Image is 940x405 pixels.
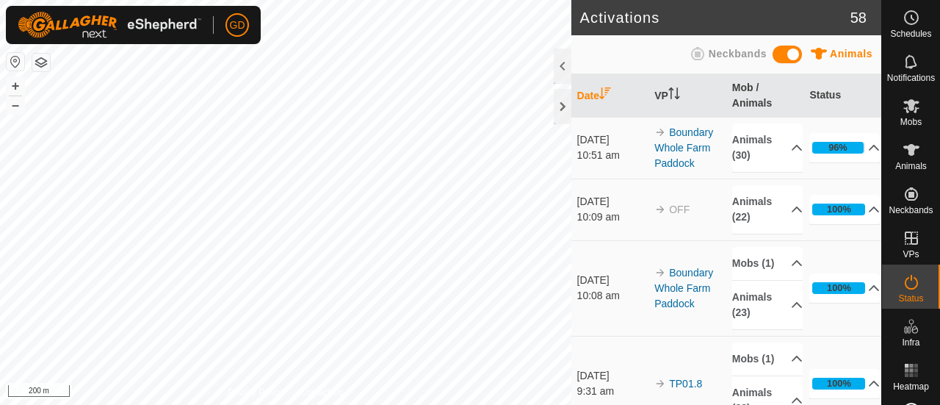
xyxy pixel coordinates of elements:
p-sorticon: Activate to sort [668,90,680,101]
button: Map Layers [32,54,50,71]
h2: Activations [580,9,850,26]
div: 100% [827,281,851,295]
div: 100% [827,376,851,390]
p-sorticon: Activate to sort [599,90,611,101]
a: Contact Us [300,386,343,399]
img: arrow [654,378,666,390]
button: Reset Map [7,53,24,71]
div: 100% [812,282,865,294]
p-accordion-header: Animals (30) [732,123,803,172]
img: Gallagher Logo [18,12,201,38]
p-accordion-header: Mobs (1) [732,247,803,280]
div: [DATE] [577,368,648,384]
span: Neckbands [889,206,933,215]
span: Notifications [887,74,935,82]
span: OFF [669,204,690,215]
div: 96% [828,140,847,154]
div: [DATE] [577,132,648,148]
div: 100% [812,204,865,215]
span: 58 [850,7,867,29]
div: 96% [812,142,865,154]
p-accordion-header: Animals (22) [732,185,803,234]
span: Heatmap [893,382,929,391]
button: – [7,96,24,114]
a: Boundary Whole Farm Paddock [654,126,713,169]
th: Date [571,74,649,118]
span: Mobs [900,118,922,126]
p-accordion-header: 100% [809,369,880,398]
span: Animals [895,162,927,171]
span: GD [230,18,245,33]
span: Status [898,294,923,303]
span: Neckbands [709,48,767,60]
span: Animals [830,48,872,60]
p-accordion-header: Animals (23) [732,281,803,329]
img: arrow [654,267,666,279]
div: 100% [812,378,865,390]
div: [DATE] [577,194,648,209]
span: Infra [902,338,919,347]
div: [DATE] [577,273,648,288]
div: 9:31 am [577,384,648,399]
div: 10:51 am [577,148,648,163]
span: Schedules [890,29,931,38]
div: 100% [827,202,851,216]
div: 10:09 am [577,209,648,225]
img: arrow [654,204,666,215]
a: TP01.8 [669,378,702,390]
th: Mob / Animals [726,74,804,118]
p-accordion-header: 100% [809,273,880,303]
button: + [7,77,24,95]
p-accordion-header: 96% [809,133,880,162]
th: VP [648,74,726,118]
a: Privacy Policy [228,386,283,399]
p-accordion-header: Mobs (1) [732,343,803,376]
p-accordion-header: 100% [809,195,880,224]
div: 10:08 am [577,288,648,304]
th: Status [803,74,881,118]
span: VPs [903,250,919,259]
img: arrow [654,126,666,138]
a: Boundary Whole Farm Paddock [654,267,713,309]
